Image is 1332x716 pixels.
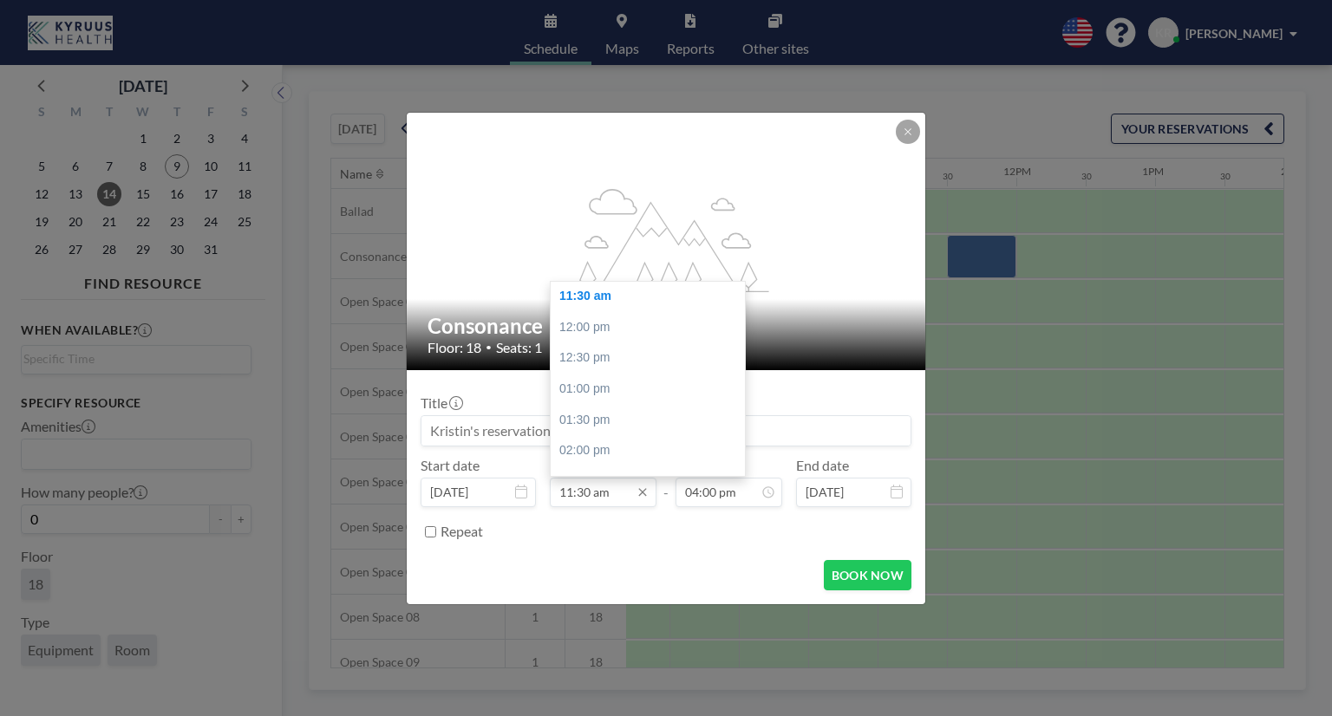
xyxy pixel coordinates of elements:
[441,523,483,540] label: Repeat
[551,435,754,466] div: 02:00 pm
[663,463,669,501] span: -
[551,342,754,374] div: 12:30 pm
[565,187,769,291] g: flex-grow: 1.2;
[551,281,754,312] div: 11:30 am
[421,457,480,474] label: Start date
[421,394,461,412] label: Title
[551,374,754,405] div: 01:00 pm
[421,416,911,446] input: Kristin's reservation
[428,313,906,339] h2: Consonance
[824,560,911,590] button: BOOK NOW
[551,466,754,498] div: 02:30 pm
[796,457,849,474] label: End date
[428,339,481,356] span: Floor: 18
[496,339,542,356] span: Seats: 1
[486,341,492,354] span: •
[551,312,754,343] div: 12:00 pm
[551,405,754,436] div: 01:30 pm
